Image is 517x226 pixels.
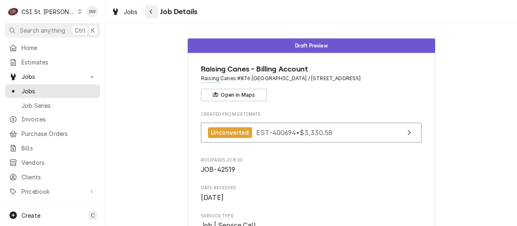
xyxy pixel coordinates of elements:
[91,26,95,35] span: K
[7,6,19,17] div: CSI St. Louis's Avatar
[21,43,96,52] span: Home
[21,212,40,219] span: Create
[295,43,328,48] span: Draft Preview
[21,158,96,167] span: Vendors
[5,70,100,83] a: Go to Jobs
[201,185,422,191] span: Date Received
[91,211,95,220] span: C
[5,156,100,169] a: Vendors
[201,111,422,147] div: Created From Estimate
[201,75,422,82] span: Address
[201,194,224,202] span: [DATE]
[108,5,141,19] a: Jobs
[21,72,84,81] span: Jobs
[21,202,96,211] span: Reports
[256,128,333,136] span: EST-400694 • $3,330.58
[208,127,252,138] div: Unconverted
[201,123,422,143] a: View Estimate
[201,157,422,164] span: Roopairs Job ID
[201,157,422,175] div: Roopairs Job ID
[5,185,100,198] a: Go to Pricebook
[87,6,98,17] div: BW
[201,213,422,219] span: Service Type
[21,115,96,124] span: Invoices
[21,173,96,181] span: Clients
[5,99,100,112] a: Job Series
[20,26,65,35] span: Search anything
[188,38,435,53] div: Status
[201,193,422,203] span: Date Received
[201,111,422,118] span: Created From Estimate
[158,6,198,17] span: Job Details
[7,6,19,17] div: C
[5,127,100,140] a: Purchase Orders
[5,170,100,184] a: Clients
[201,185,422,202] div: Date Received
[87,6,98,17] div: Brad Wicks's Avatar
[201,64,422,101] div: Client Information
[21,58,96,67] span: Estimates
[21,144,96,152] span: Bills
[21,101,96,110] span: Job Series
[201,64,422,75] span: Name
[5,55,100,69] a: Estimates
[201,165,422,175] span: Roopairs Job ID
[5,200,100,214] a: Reports
[201,166,235,174] span: JOB-42519
[21,7,75,16] div: CSI St. [PERSON_NAME]
[5,141,100,155] a: Bills
[124,7,138,16] span: Jobs
[21,187,84,196] span: Pricebook
[201,89,267,101] button: Open in Maps
[21,87,96,95] span: Jobs
[5,41,100,55] a: Home
[5,23,100,38] button: Search anythingCtrlK
[5,112,100,126] a: Invoices
[5,84,100,98] a: Jobs
[145,5,158,18] button: Navigate back
[21,129,96,138] span: Purchase Orders
[75,26,85,35] span: Ctrl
